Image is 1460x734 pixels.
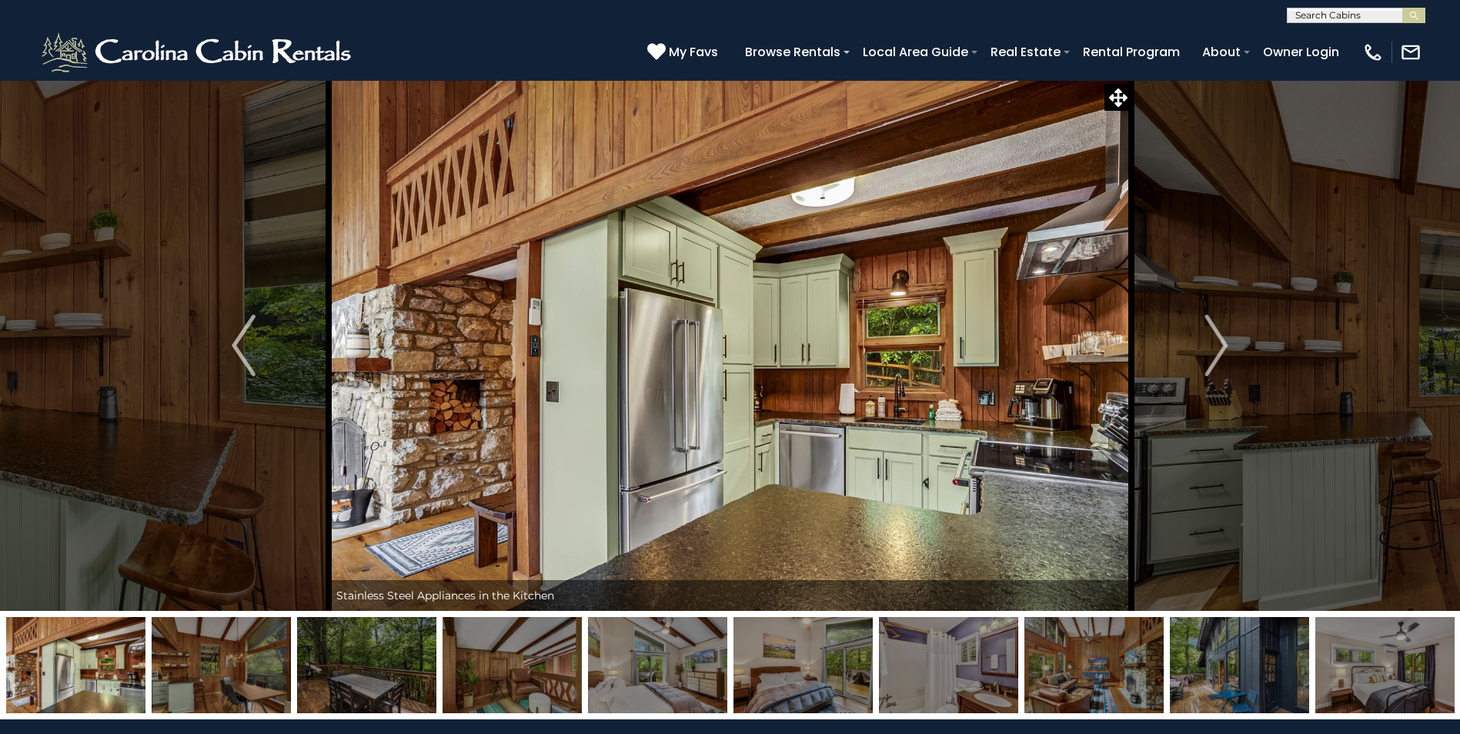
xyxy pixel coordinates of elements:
[733,617,873,713] img: 166598122
[588,617,727,713] img: 166598121
[983,38,1068,65] a: Real Estate
[1255,38,1347,65] a: Owner Login
[1315,617,1455,713] img: 166598123
[232,315,255,376] img: arrow
[1170,617,1309,713] img: 166598134
[737,38,848,65] a: Browse Rentals
[855,38,976,65] a: Local Area Guide
[6,617,145,713] img: 166598117
[1204,315,1228,376] img: arrow
[879,617,1018,713] img: 166598127
[1362,42,1384,63] img: phone-regular-white.png
[1024,617,1164,713] img: 166598114
[329,580,1131,611] div: Stainless Steel Appliances in the Kitchen
[1400,42,1422,63] img: mail-regular-white.png
[647,42,722,62] a: My Favs
[669,42,718,62] span: My Favs
[1131,80,1301,611] button: Next
[1194,38,1248,65] a: About
[1075,38,1188,65] a: Rental Program
[443,617,582,713] img: 166598120
[152,617,291,713] img: 166598118
[38,29,358,75] img: White-1-2.png
[297,617,436,713] img: 166598133
[159,80,328,611] button: Previous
